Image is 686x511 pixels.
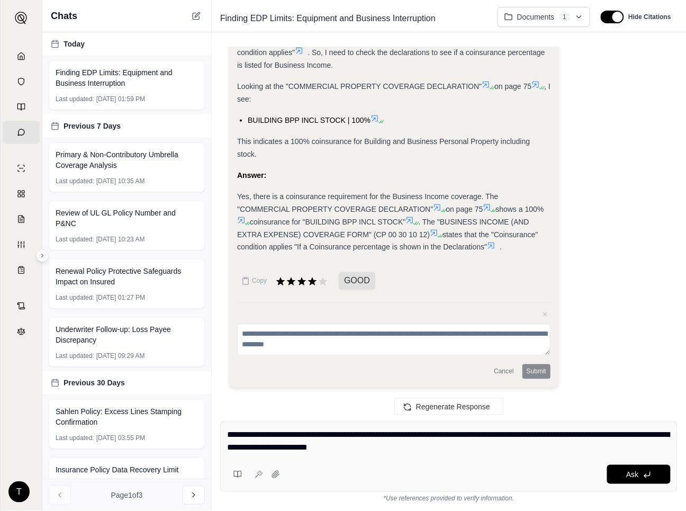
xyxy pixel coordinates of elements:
span: Last updated: [56,434,94,442]
span: Regenerate Response [416,402,490,411]
span: [DATE] 01:59 PM [96,95,145,103]
span: Hide Citations [628,13,671,21]
div: *Use references provided to verify information. [220,492,678,503]
strong: Answer: [237,171,266,180]
span: Yes, there is a coinsurance requirement for the Business Income coverage. The "COMMERCIAL PROPERT... [237,192,498,213]
span: Review of UL GL Policy Number and P&NC [56,208,198,229]
span: . The "BUSINESS INCOME (AND EXTRA EXPENSE) COVERAGE FORM" (CP 00 30 10 12) [237,218,529,239]
button: Copy [237,271,271,292]
span: Page 1 of 3 [111,490,143,500]
a: Prompt Library [3,95,40,119]
span: Last updated: [56,235,94,244]
span: shows a 100% [495,205,544,213]
span: 1 [559,12,571,22]
a: Legal Search Engine [3,320,40,343]
span: [DATE] 03:55 PM [96,434,145,442]
span: Underwriter Follow-up: Loss Payee Discrepancy [56,324,198,345]
a: Documents Vault [3,70,40,93]
span: Previous 30 Days [64,378,125,388]
span: Documents [517,12,555,22]
button: Regenerate Response [394,398,503,415]
span: The text says: "If a Coinsurance percentage is shown in the Declarations, the following condition... [237,35,521,57]
a: Coverage Table [3,258,40,282]
a: Single Policy [3,157,40,180]
span: Finding EDP Limits: Equipment and Business Interruption [216,10,440,27]
button: Cancel [490,364,518,379]
button: Expand sidebar [11,7,32,29]
a: Custom Report [3,233,40,256]
a: Policy Comparisons [3,182,40,205]
a: Chat [3,121,40,144]
span: [DATE] 01:27 PM [96,293,145,302]
span: states that the "Coinsurance" condition applies "If a Coinsurance percentage is shown in the Decl... [237,230,538,252]
div: T [8,481,30,503]
button: Ask [607,465,671,484]
span: , I see: [237,82,550,103]
span: coinsurance for "BUILDING BPP INCL STOCK" [250,218,405,226]
span: . So, I need to check the declarations to see if a coinsurance percentage is listed for Business ... [237,48,545,69]
span: This indicates a 100% coinsurance for Building and Business Personal Property including stock. [237,137,530,158]
span: Looking at the "COMMERCIAL PROPERTY COVERAGE DECLARATION" [237,82,482,91]
span: Last updated: [56,352,94,360]
span: . [500,243,502,252]
span: Primary & Non-Contributory Umbrella Coverage Analysis [56,149,198,171]
span: Copy [252,277,267,285]
span: Last updated: [56,177,94,185]
span: Chats [51,8,77,23]
span: Renewal Policy Protective Safeguards Impact on Insured [56,266,198,287]
span: Previous 7 Days [64,121,121,131]
span: GOOD [339,272,375,290]
span: on page 75 [494,82,531,91]
span: Last updated: [56,95,94,103]
span: Last updated: [56,293,94,302]
span: BUILDING BPP INCL STOCK | 100% [248,116,371,124]
img: Expand sidebar [15,12,28,24]
span: Insurance Policy Data Recovery Limit [56,464,179,475]
div: Edit Title [216,10,489,27]
span: [DATE] 09:29 AM [96,352,145,360]
button: Documents1 [498,7,591,27]
button: New Chat [190,10,203,22]
a: Contract Analysis [3,294,40,318]
a: Claim Coverage [3,208,40,231]
span: [DATE] 10:23 AM [96,235,145,244]
span: Today [64,39,85,49]
span: Ask [626,470,638,479]
a: Home [3,44,40,68]
span: Finding EDP Limits: Equipment and Business Interruption [56,67,198,88]
span: [DATE] 10:35 AM [96,177,145,185]
span: Sahlen Policy: Excess Lines Stamping Confirmation [56,406,198,427]
span: on page 75 [446,205,483,213]
button: Expand sidebar [36,249,49,262]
